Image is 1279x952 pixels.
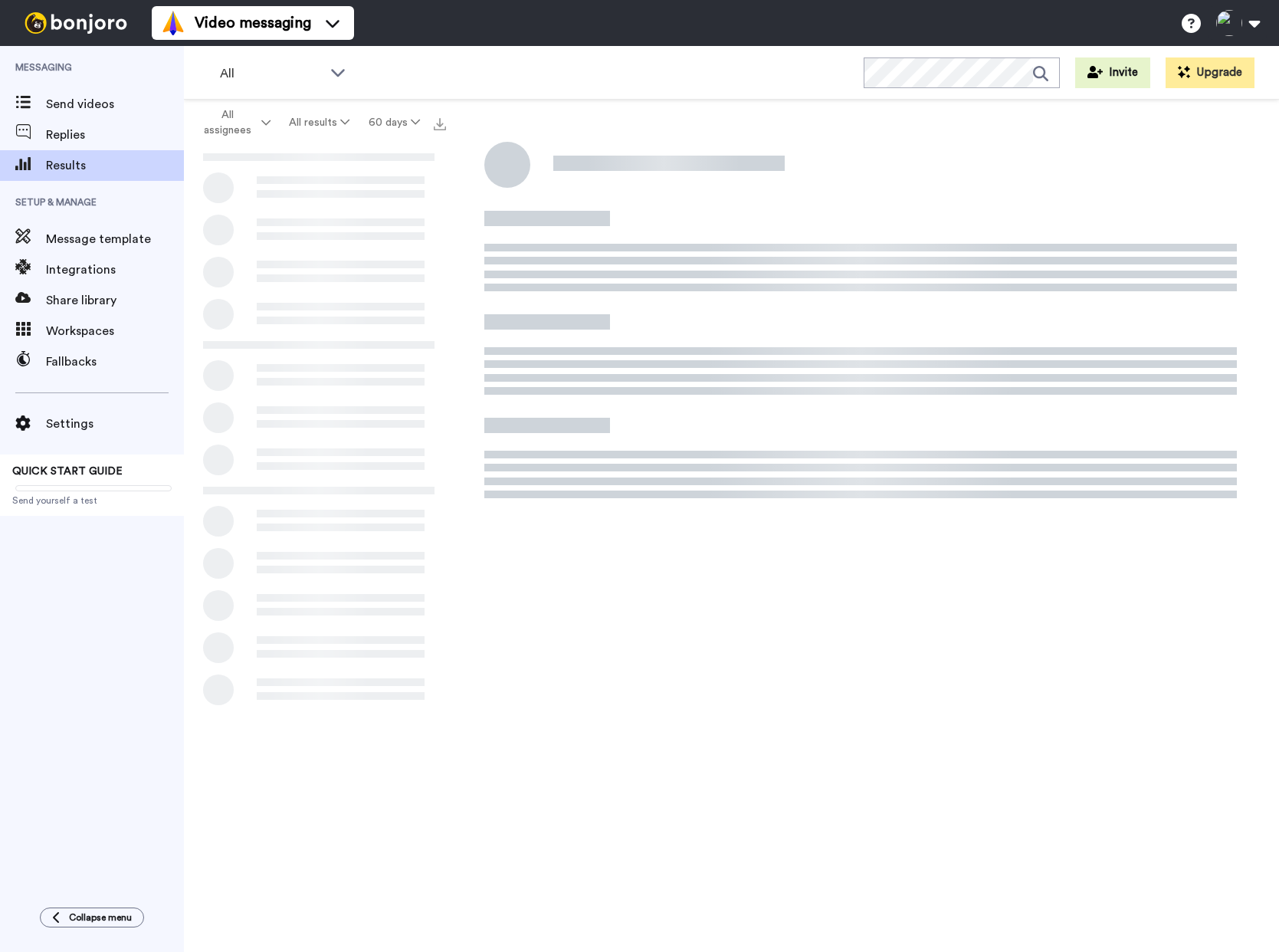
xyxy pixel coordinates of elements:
span: Integrations [46,261,184,279]
span: Fallbacks [46,353,184,371]
button: Upgrade [1166,57,1254,88]
span: Results [46,156,184,175]
img: vm-color.svg [161,11,185,35]
span: All [220,64,323,83]
span: Workspaces [46,322,184,340]
button: Collapse menu [40,908,144,927]
button: All results [280,109,359,136]
button: 60 days [359,109,429,136]
span: Replies [46,126,184,144]
span: Share library [46,291,184,310]
span: All assignees [196,107,258,138]
button: Export all results that match these filters now. [429,111,451,134]
span: Video messaging [195,12,311,34]
span: Message template [46,230,184,248]
span: Settings [46,415,184,433]
span: Send videos [46,95,184,113]
img: export.svg [434,118,446,130]
img: bj-logo-header-white.svg [18,12,133,34]
span: QUICK START GUIDE [12,466,123,477]
span: Collapse menu [69,911,132,924]
button: Invite [1075,57,1150,88]
span: Send yourself a test [12,494,172,507]
button: All assignees [187,101,280,144]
